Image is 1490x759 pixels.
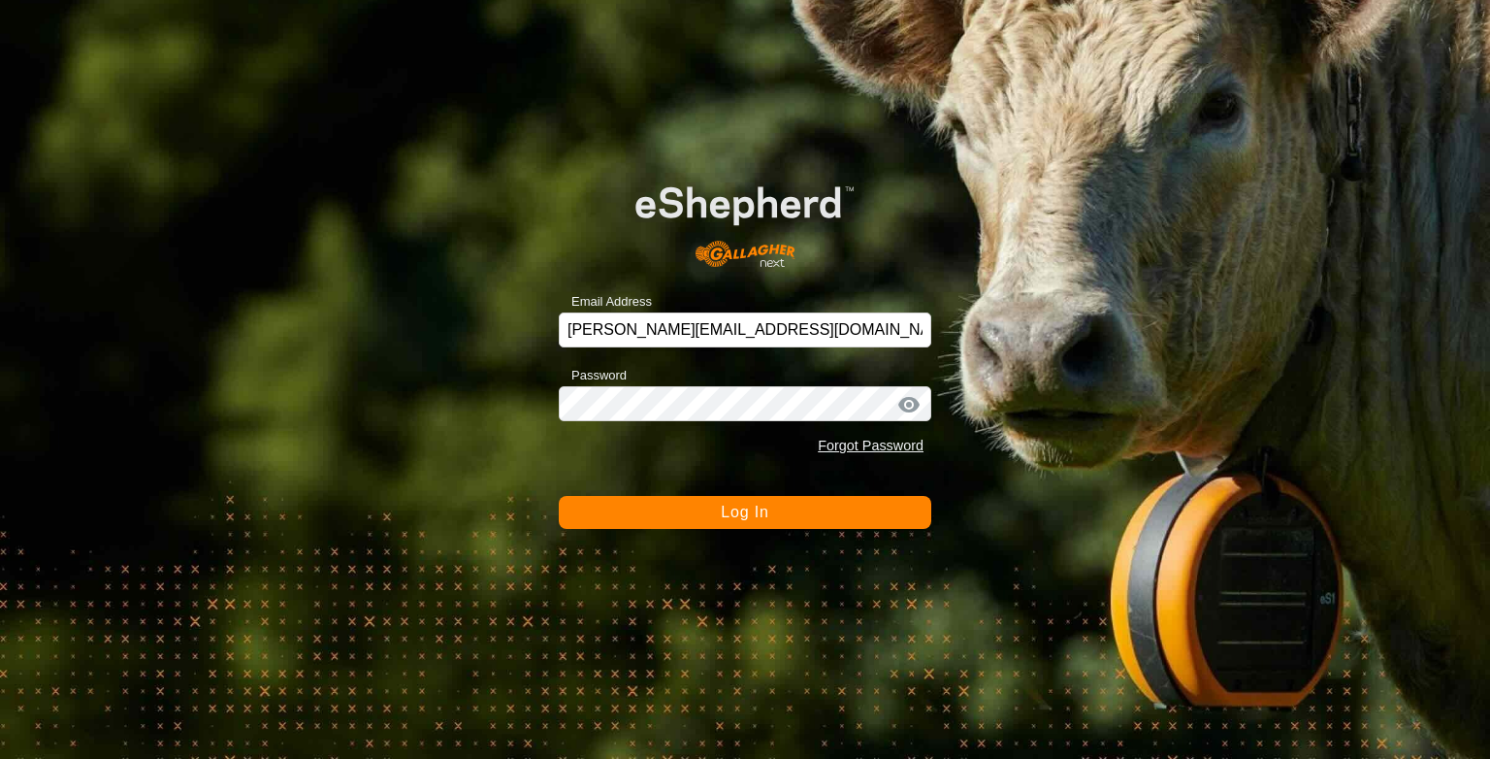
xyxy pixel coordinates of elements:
label: Email Address [559,292,652,312]
a: Forgot Password [818,438,923,453]
button: Log In [559,496,931,529]
input: Email Address [559,313,931,347]
label: Password [559,366,627,385]
img: E-shepherd Logo [596,155,893,282]
span: Log In [721,504,768,520]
